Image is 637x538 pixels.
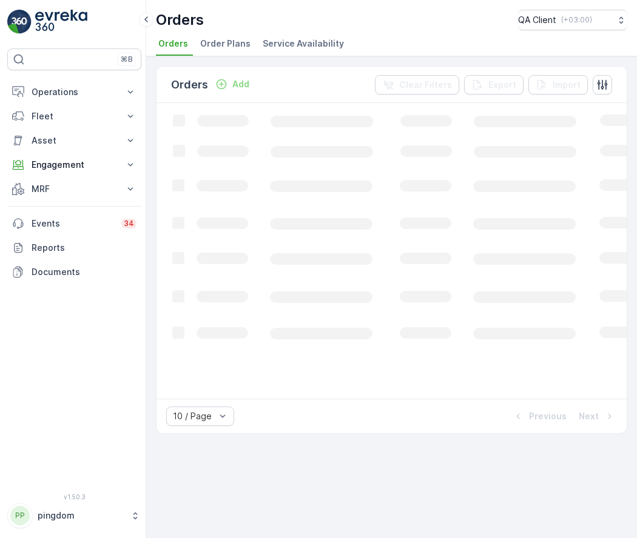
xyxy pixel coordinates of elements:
[121,55,133,64] p: ⌘B
[124,219,134,228] p: 34
[171,76,208,93] p: Orders
[263,38,344,50] span: Service Availability
[32,159,117,171] p: Engagement
[32,242,136,254] p: Reports
[488,79,516,91] p: Export
[7,177,141,201] button: MRF
[38,510,124,522] p: pingdom
[553,79,581,91] p: Import
[7,211,141,236] a: Events34
[7,80,141,104] button: Operations
[232,78,249,90] p: Add
[399,79,452,91] p: Clear Filters
[200,38,251,50] span: Order Plans
[32,183,117,195] p: MRF
[464,75,524,95] button: Export
[32,110,117,122] p: Fleet
[7,236,141,260] a: Reports
[375,75,459,95] button: Clear Filters
[578,409,617,423] button: Next
[211,77,254,91] button: Add
[561,15,592,25] p: ( +03:00 )
[7,153,141,177] button: Engagement
[7,493,141,500] span: v 1.50.3
[528,75,588,95] button: Import
[32,266,136,278] p: Documents
[7,503,141,528] button: PPpingdom
[7,260,141,284] a: Documents
[32,218,114,230] p: Events
[579,410,599,422] p: Next
[7,10,32,34] img: logo
[529,410,567,422] p: Previous
[158,38,188,50] span: Orders
[7,128,141,153] button: Asset
[156,10,204,30] p: Orders
[511,409,568,423] button: Previous
[518,10,627,30] button: QA Client(+03:00)
[518,14,556,26] p: QA Client
[32,134,117,147] p: Asset
[32,86,117,98] p: Operations
[35,10,87,34] img: logo_light-DOdMpM7g.png
[10,506,30,525] div: PP
[7,104,141,128] button: Fleet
